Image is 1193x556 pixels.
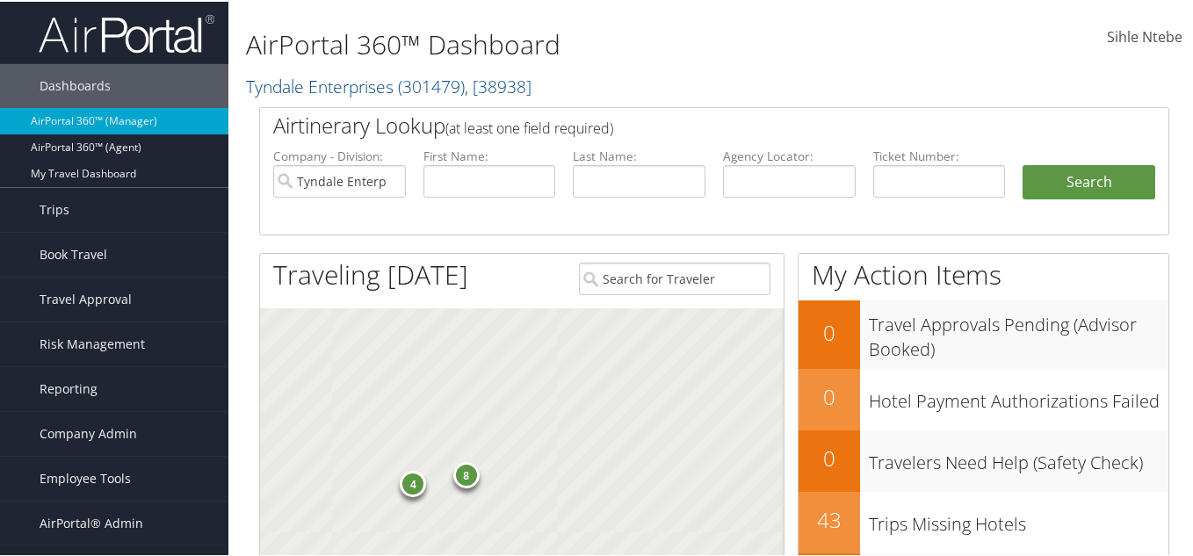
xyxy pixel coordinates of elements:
span: ( 301479 ) [398,73,465,97]
span: AirPortal® Admin [40,500,143,544]
span: Employee Tools [40,455,131,499]
input: Search for Traveler [579,261,770,293]
h2: Airtinerary Lookup [273,109,1080,139]
button: Search [1023,163,1155,199]
h2: 0 [799,442,860,472]
a: 0Travelers Need Help (Safety Check) [799,429,1168,490]
label: Ticket Number: [873,146,1006,163]
span: Dashboards [40,62,111,106]
span: Reporting [40,365,98,409]
h3: Travel Approvals Pending (Advisor Booked) [869,302,1168,360]
div: 4 [400,469,426,495]
a: 0Travel Approvals Pending (Advisor Booked) [799,299,1168,366]
h1: AirPortal 360™ Dashboard [246,25,871,61]
div: 8 [453,459,480,486]
a: 43Trips Missing Hotels [799,490,1168,552]
span: Travel Approval [40,276,132,320]
h2: 0 [799,316,860,346]
h2: 43 [799,503,860,533]
span: Trips [40,186,69,230]
label: First Name: [423,146,556,163]
span: , [ 38938 ] [465,73,531,97]
span: Sihle Ntebe [1107,25,1182,45]
h1: My Action Items [799,255,1168,292]
a: 0Hotel Payment Authorizations Failed [799,367,1168,429]
h3: Travelers Need Help (Safety Check) [869,440,1168,473]
img: airportal-logo.png [39,11,214,53]
label: Last Name: [573,146,705,163]
span: Company Admin [40,410,137,454]
label: Company - Division: [273,146,406,163]
a: Sihle Ntebe [1107,9,1182,63]
h2: 0 [799,380,860,410]
span: (at least one field required) [445,117,613,136]
h3: Trips Missing Hotels [869,502,1168,535]
label: Agency Locator: [723,146,856,163]
span: Book Travel [40,231,107,275]
h1: Traveling [DATE] [273,255,468,292]
a: Tyndale Enterprises [246,73,531,97]
span: Risk Management [40,321,145,365]
h3: Hotel Payment Authorizations Failed [869,379,1168,412]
